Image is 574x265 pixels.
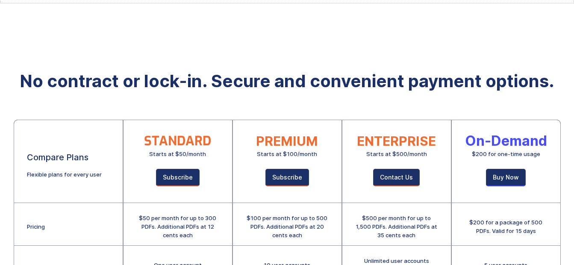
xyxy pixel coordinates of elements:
div: $100 per month for up to 500 PDFs. Additional PDFs at 20 cents each [246,214,329,239]
div: $500 per month for up to 1,500 PDFs. Additional PDFs at 35 cents each [355,214,438,239]
strong: No contract or lock-in. Secure and convenient payment options. [20,71,554,91]
a: Contact Us [373,169,420,186]
div: Starts at $500/month [366,150,427,158]
div: On-Demand [465,137,547,145]
a: Subscribe [265,169,309,186]
div: $200 for one-time usage [472,150,540,158]
div: Starts at $100/month [257,150,317,158]
div: STANDARD [144,137,211,145]
div: Flexible plans for every user [27,170,102,179]
div: Pricing [27,222,45,231]
a: Buy Now [486,169,526,186]
div: Starts at $50/month [149,150,206,158]
div: $50 per month for up to 300 PDFs. Additional PDFs at 12 cents each [136,214,219,239]
div: PREMIUM [256,137,318,145]
div: $200 for a package of 500 PDFs. Valid for 15 days [465,218,548,235]
a: Subscribe [156,169,200,186]
div: ENTERPRISE [357,137,436,145]
div: Compare Plans [27,153,88,162]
